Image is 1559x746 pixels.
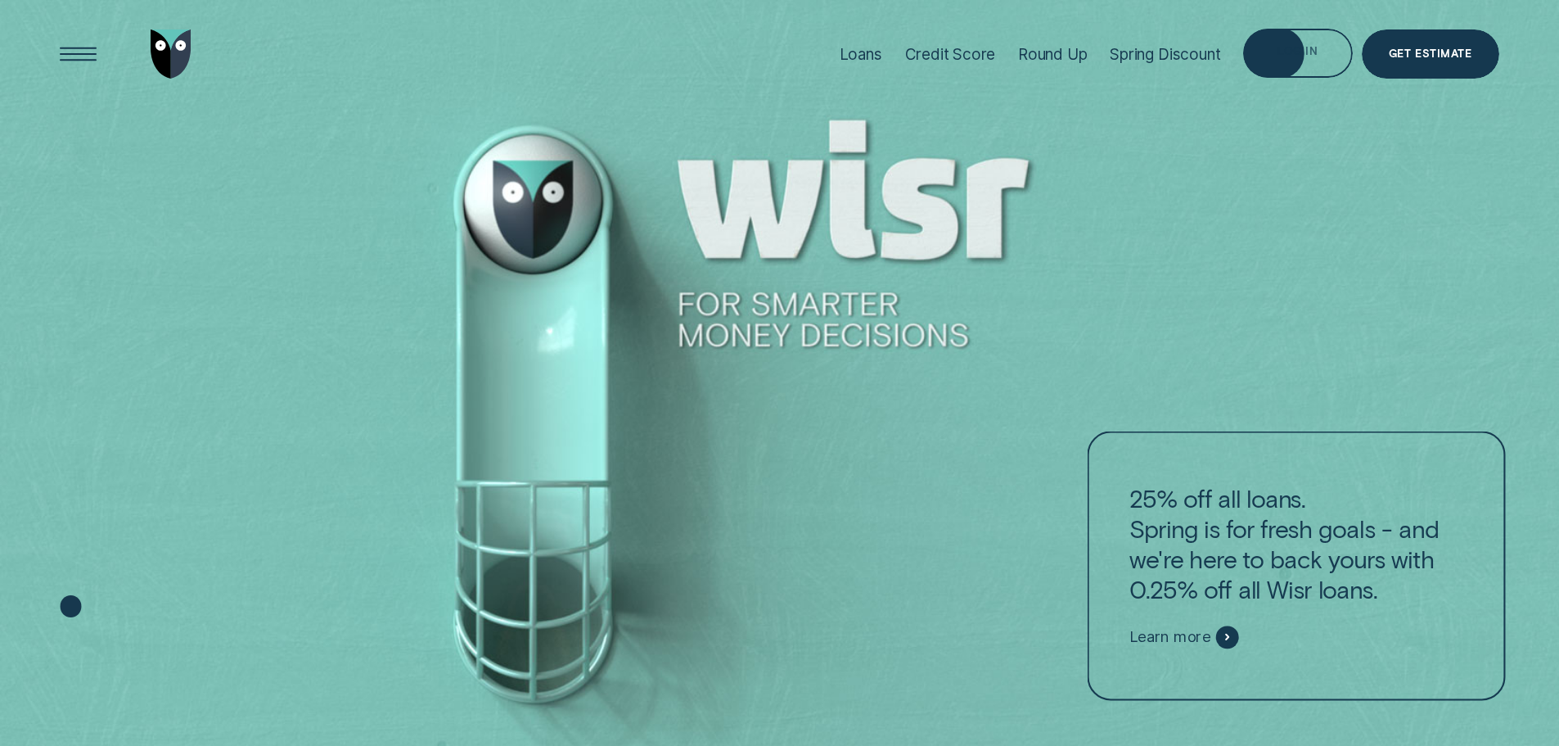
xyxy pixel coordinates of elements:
div: Loans [840,45,882,64]
a: Get Estimate [1362,29,1499,79]
a: 25% off all loans.Spring is for fresh goals - and we're here to back yours with 0.25% off all Wis... [1088,431,1506,700]
div: Spring Discount [1110,45,1220,64]
p: 25% off all loans. Spring is for fresh goals - and we're here to back yours with 0.25% off all Wi... [1129,482,1463,604]
div: Credit Score [905,45,996,64]
button: Open Menu [54,29,103,79]
span: Learn more [1129,627,1210,646]
img: Wisr [151,29,191,79]
button: Log in [1243,29,1352,78]
div: Round Up [1018,45,1088,64]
